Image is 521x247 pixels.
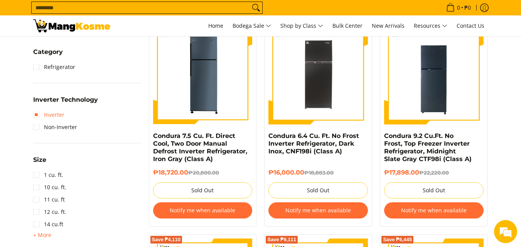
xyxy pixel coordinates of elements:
[33,157,46,163] span: Size
[277,15,327,36] a: Shop by Class
[268,25,368,124] img: Condura 6.4 Cu. Ft. No Frost Inverter Refrigerator, Dark Inox, CNF198i (Class A)
[444,3,473,12] span: •
[229,15,275,36] a: Bodega Sale
[267,237,296,242] span: Save ₱9,111
[456,5,461,10] span: 0
[33,97,98,103] span: Inverter Technology
[268,169,368,176] h6: ₱16,000.00
[384,182,484,198] button: Sold Out
[153,25,253,124] img: condura-direct-cool-7.5-cubic-feet-2-door-manual-defrost-inverter-ref-iron-gray-full-view-mang-kosme
[250,2,262,13] button: Search
[332,22,363,29] span: Bulk Center
[384,169,484,176] h6: ₱17,898.00
[304,170,334,176] del: ₱18,883.00
[268,132,359,155] a: Condura 6.4 Cu. Ft. No Frost Inverter Refrigerator, Dark Inox, CNF198i (Class A)
[453,15,488,36] a: Contact Us
[410,15,451,36] a: Resources
[33,19,110,32] img: Bodega Sale Refrigerator l Mang Kosme: Home Appliances Warehouse Sale
[153,182,253,198] button: Sold Out
[414,21,447,31] span: Resources
[384,25,484,124] img: Condura 9.2 Cu.Ft. No Frost, Top Freezer Inverter Refrigerator, Midnight Slate Gray CTF98i (Class A)
[33,49,63,61] summary: Open
[233,21,271,31] span: Bodega Sale
[204,15,227,36] a: Home
[45,74,106,152] span: We're online!
[384,202,484,218] button: Notify me when available
[208,22,223,29] span: Home
[152,237,181,242] span: Save ₱4,110
[383,237,412,242] span: Save ₱6,445
[188,170,219,176] del: ₱20,800.00
[33,157,46,169] summary: Open
[126,4,145,22] div: Minimize live chat window
[33,121,77,133] a: Non-Inverter
[33,169,63,181] a: 1 cu. ft.
[33,232,51,238] span: + More
[153,169,253,176] h6: ₱18,720.00
[33,193,65,206] a: 11 cu. ft
[268,182,368,198] button: Sold Out
[40,43,130,53] div: Chat with us now
[268,202,368,218] button: Notify me when available
[384,132,472,163] a: Condura 9.2 Cu.Ft. No Frost, Top Freezer Inverter Refrigerator, Midnight Slate Gray CTF98i (Class A)
[33,61,75,73] a: Refrigerator
[33,109,64,121] a: Inverter
[4,165,147,192] textarea: Type your message and hit 'Enter'
[280,21,323,31] span: Shop by Class
[118,15,488,36] nav: Main Menu
[33,206,66,218] a: 12 cu. ft.
[33,181,66,193] a: 10 cu. ft.
[33,97,98,109] summary: Open
[33,49,63,55] span: Category
[419,170,449,176] del: ₱22,220.00
[463,5,472,10] span: ₱0
[33,230,51,240] summary: Open
[457,22,484,29] span: Contact Us
[153,202,253,218] button: Notify me when available
[33,218,63,230] a: 14 cu.ft
[153,132,247,163] a: Condura 7.5 Cu. Ft. Direct Cool, Two Door Manual Defrost Inverter Refrigerator, Iron Gray (Class A)
[368,15,408,36] a: New Arrivals
[329,15,366,36] a: Bulk Center
[372,22,405,29] span: New Arrivals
